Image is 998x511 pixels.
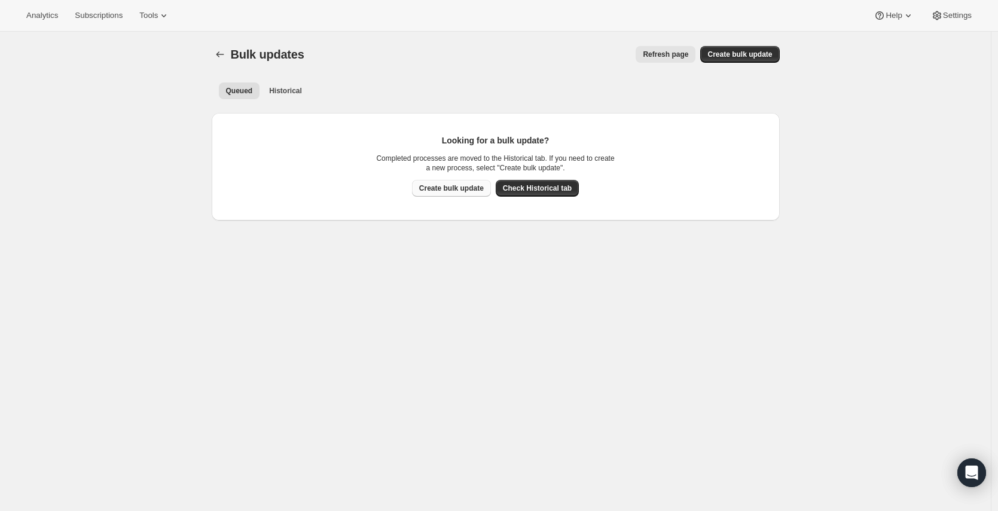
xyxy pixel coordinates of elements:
p: Looking for a bulk update? [376,134,615,146]
button: Check Historical tab [496,180,579,197]
span: Create bulk update [707,50,772,59]
span: Settings [943,11,972,20]
button: Tools [132,7,177,24]
button: Create bulk update [700,46,779,63]
button: Settings [924,7,979,24]
button: Refresh page [636,46,695,63]
button: Analytics [19,7,65,24]
button: Create bulk update [412,180,491,197]
span: Queued [226,86,253,96]
span: Subscriptions [75,11,123,20]
div: Open Intercom Messenger [957,458,986,487]
span: Refresh page [643,50,688,59]
button: Help [866,7,921,24]
span: Check Historical tab [503,183,572,193]
button: Bulk updates [212,46,228,63]
span: Historical [269,86,302,96]
span: Create bulk update [419,183,484,193]
span: Analytics [26,11,58,20]
span: Tools [139,11,158,20]
span: Bulk updates [231,48,304,61]
span: Help [886,11,902,20]
button: Subscriptions [68,7,130,24]
p: Completed processes are moved to the Historical tab. If you need to create a new process, select ... [376,154,615,173]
